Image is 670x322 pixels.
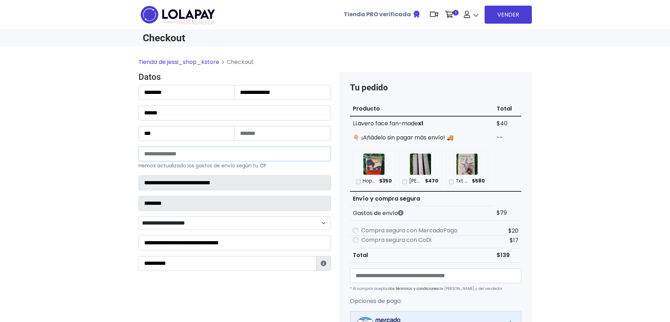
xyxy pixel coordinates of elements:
[494,131,521,145] td: --
[409,178,423,185] p: April Cotton 97
[418,119,423,127] strong: x1
[361,236,431,244] label: Compra segura con CoDi
[139,4,217,26] img: logo
[494,206,521,220] td: $79
[379,178,392,185] span: $350
[508,227,518,235] span: $20
[162,20,179,24] span: POWERED BY
[494,116,521,131] td: $40
[350,102,494,116] th: Producto
[456,178,469,185] p: Txt Minisode 3 con preventa
[456,154,478,175] img: Txt Minisode 3 con preventa
[453,10,459,16] span: 1
[442,4,460,25] a: 1
[363,154,385,175] img: Hope on the street
[219,58,254,66] li: Checkout
[350,248,494,262] th: Total
[162,19,214,26] span: TRENDIER
[363,178,377,185] p: Hope on the street
[143,32,331,44] h1: Checkout
[425,178,438,185] span: $470
[139,72,331,82] h4: Datos
[139,58,219,66] a: Tienda de jessi_shop_kstore
[350,83,521,93] h4: Tu pedido
[139,162,266,169] small: Hemos actualizado los gastos de envío según tu CP
[139,58,532,72] nav: breadcrumb
[344,10,411,18] b: Tienda PRO verificada
[472,178,485,185] span: $580
[412,10,421,18] img: Tienda verificada
[494,102,521,116] th: Total
[350,116,494,131] td: LLavero face fan-made
[361,226,457,235] label: Compra segura con MercadoPago
[389,286,439,291] a: los términos y condiciones
[321,261,326,266] i: Estafeta lo usará para ponerse en contacto en caso de tener algún problema con el envío
[350,206,494,220] th: Gastos de envío
[350,297,521,305] p: Opciones de pago:
[350,131,494,145] td: 👇🏼 ¡Añádelo sin pagar más envío! 🚚
[398,210,404,216] i: Los gastos de envío dependen de códigos postales. ¡Te puedes llevar más productos en un solo envío !
[350,191,494,206] th: Envío y compra segura
[410,154,431,175] img: April Cotton 97
[350,286,521,291] p: * Al comprar aceptas de [PERSON_NAME] y del vendedor
[179,18,188,26] span: GO
[510,236,518,244] span: $17
[494,248,521,262] td: $139
[485,6,532,24] a: VENDER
